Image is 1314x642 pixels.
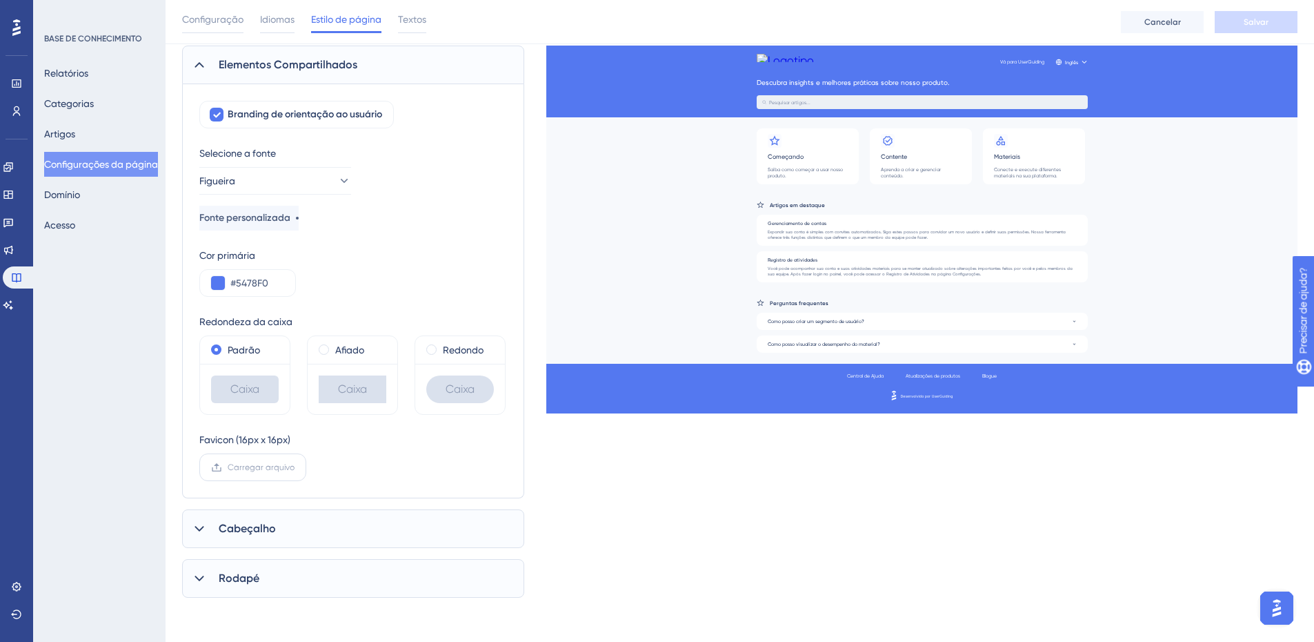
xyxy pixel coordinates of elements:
font: Branding de orientação ao usuário [228,108,382,120]
font: Acesso [44,220,75,231]
font: Cabeçalho [219,522,276,535]
button: Cancelar [1121,11,1204,33]
font: Cancelar [1144,17,1181,27]
font: Favicon (16px x 16px) [199,434,290,445]
font: Configuração [182,14,243,25]
button: Salvar [1215,11,1297,33]
font: Redondeza da caixa [199,316,292,327]
font: Idiomas [260,14,295,25]
font: Redondo [443,344,484,356]
button: Acesso [44,213,75,237]
button: Domínio [44,182,80,207]
font: Caixa [446,382,475,396]
font: Precisar de ajuda? [32,6,119,17]
font: Relatórios [44,68,88,79]
button: Categorias [44,91,94,116]
font: Rodapé [219,572,259,585]
font: BASE DE CONHECIMENTO [44,34,142,43]
button: Configurações da página [44,152,158,177]
font: Fonte personalizada [199,212,290,224]
font: Carregar arquivo [228,463,295,472]
font: Textos [398,14,426,25]
iframe: Iniciador do Assistente de IA do UserGuiding [1256,587,1297,629]
button: Figueira [199,167,351,195]
font: Caixa [338,382,367,396]
font: Selecione a fonte [199,148,276,159]
font: Padrão [228,344,260,356]
font: Elementos Compartilhados [219,58,357,71]
font: Configurações da página [44,159,158,170]
font: Categorias [44,98,94,109]
button: Relatórios [44,61,88,86]
font: Afiado [335,344,364,356]
font: Cor primária [199,250,255,261]
font: Figueira [199,175,235,186]
button: Artigos [44,121,75,146]
font: Domínio [44,189,80,200]
font: Salvar [1244,17,1268,27]
font: Caixa [230,382,259,396]
font: Estilo de página [311,14,381,25]
font: Artigos [44,128,75,139]
button: Fonte personalizada [199,206,299,231]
